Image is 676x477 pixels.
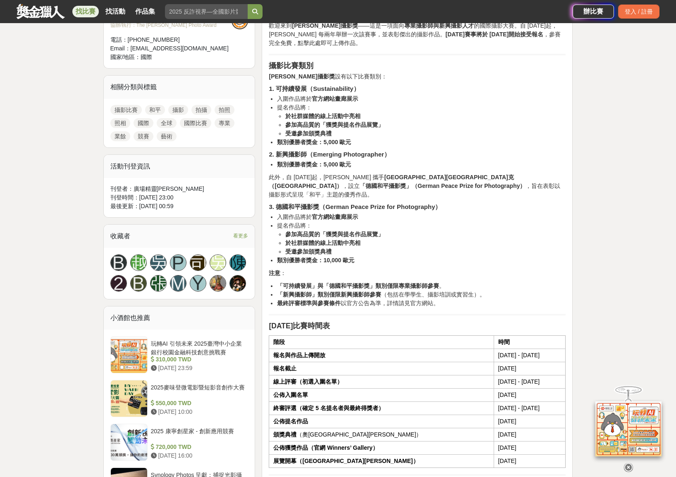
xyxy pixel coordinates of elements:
[494,389,566,402] td: [DATE]
[151,355,245,364] div: 310,000 TWD
[180,118,211,128] a: 國際比賽
[312,214,358,220] strong: 官方網站畫廊展示
[134,131,153,141] a: 競賽
[269,151,390,158] strong: 2. 新興攝影師（Emerging Photographer）
[229,254,246,271] div: 陳
[168,105,188,115] a: 攝影
[273,352,325,358] strong: 報名與作品上傳開放
[277,161,351,168] strong: 類別優勝者獎金：5,000 歐元
[360,183,526,189] strong: 「德國和平攝影獎」（German Peace Prize for Photography）
[446,31,544,38] strong: [DATE]賽事將於 [DATE]開始接受報名
[190,254,206,271] a: 司
[130,275,147,292] a: B
[110,118,130,128] a: 照相
[269,62,313,70] strong: 攝影比賽類別
[269,269,566,278] p: ：
[110,54,141,60] span: 國家/地區：
[277,291,381,298] strong: 「新興攝影師」類別僅限新興攝影師參賽
[277,282,439,289] strong: 「可持續發展」與「德國和平攝影獎」類別僅限專業攝影師參賽
[151,364,245,373] div: [DATE] 23:59
[141,54,152,60] span: 國際
[150,275,167,292] a: 張
[494,415,566,428] td: [DATE]
[618,5,659,19] div: 登入 / 註冊
[104,76,255,99] div: 相關分類與標籤
[130,254,147,271] a: 越
[110,185,248,193] div: 刊登者： 廣場精靈[PERSON_NAME]
[277,282,566,290] li: 。
[277,257,354,263] strong: 類別優勝者獎金：10,000 歐元
[273,418,308,425] strong: 公佈提名作品
[150,254,167,271] a: 吳
[110,254,127,271] a: B
[269,72,566,81] p: 設有以下比賽類別：
[170,275,186,292] a: M
[277,290,566,299] li: （包括在學學生、攝影培訓或實習生）。
[110,44,232,53] div: Email： [EMAIL_ADDRESS][DOMAIN_NAME]
[269,428,494,441] td: （奧[GEOGRAPHIC_DATA][PERSON_NAME]）
[151,339,245,355] div: 玩轉AI 引領未來 2025臺灣中小企業銀行校園金融科技創意挑戰賽
[110,105,142,115] a: 攝影比賽
[285,231,384,237] strong: 參加高品質的「獲獎與提名作品展覽」
[269,203,441,210] strong: 3. 德國和平攝影獎（German Peace Prize for Photography）
[72,6,99,17] a: 找比賽
[273,365,296,372] strong: 報名截止
[494,375,566,389] td: [DATE] - [DATE]
[273,405,384,411] strong: 終審評選（確定 5 名提名者與最終得獎者）
[157,118,177,128] a: 全球
[110,193,248,202] div: 刊登時間： [DATE] 23:00
[151,399,245,408] div: 550,000 TWD
[151,383,245,399] div: 2025麥味登微電影暨短影音創作大賽
[230,275,246,291] img: Avatar
[170,254,186,271] a: P
[132,6,158,17] a: 作品集
[215,105,234,115] a: 拍照
[273,431,296,438] strong: 頒獎典禮
[312,95,358,102] strong: 官方網站畫廊展示
[269,21,566,47] p: 歡迎來到 ——這是一項面向 的國際攝影大賽。自 [DATE]起，[PERSON_NAME] 每兩年舉辦一次該賽事，並表彰傑出的攝影作品。 ，參賽完全免費，點擊此處即可上傳作品。
[210,275,226,292] a: Avatar
[269,174,514,189] strong: [GEOGRAPHIC_DATA][GEOGRAPHIC_DATA]克（[GEOGRAPHIC_DATA]）
[229,275,246,292] a: Avatar
[104,306,255,330] div: 小酒館也推薦
[210,254,226,271] a: 吳
[269,173,566,199] p: 此外，自 [DATE]起，[PERSON_NAME] 攜手 ，設立 ，旨在表彰以攝影形式呈現「和平」主題的優秀作品。
[165,4,248,19] input: 2025 反詐視界—全國影片競賽
[157,131,177,141] a: 藝術
[494,402,566,415] td: [DATE] - [DATE]
[110,202,248,211] div: 最後更新： [DATE] 00:59
[277,300,341,306] strong: 最終評審標準與參賽條件
[151,408,245,416] div: [DATE] 10:00
[277,95,566,103] li: 入圍作品將於
[285,130,332,137] strong: 受邀參加頒獎典禮
[277,139,351,145] strong: 類別優勝者獎金：5,000 歐元
[269,73,334,80] strong: [PERSON_NAME]攝影獎
[210,275,226,291] img: Avatar
[269,336,494,349] th: 階段
[191,105,211,115] a: 拍攝
[494,362,566,375] td: [DATE]
[494,441,566,455] td: [DATE]
[277,221,566,256] li: 提名作品將：
[151,451,245,460] div: [DATE] 16:00
[110,233,130,240] span: 收藏者
[494,349,566,362] td: [DATE] - [DATE]
[277,299,566,308] li: 以官方公告為準，詳情請見官方網站。
[277,103,566,138] li: 提名作品將：
[110,275,127,292] a: 2
[285,121,384,128] strong: 參加高品質的「獲獎與提名作品展覽」
[595,401,662,456] img: d2146d9a-e6f6-4337-9592-8cefde37ba6b.png
[110,424,248,461] a: 2025 康寧創星家 - 創新應用競賽 720,000 TWD [DATE] 16:00
[269,322,330,330] strong: [DATE]比賽時間表
[269,85,359,92] strong: 1. 可持續發展（Sustainability）
[404,22,474,29] strong: 專業攝影師與新興攝影人才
